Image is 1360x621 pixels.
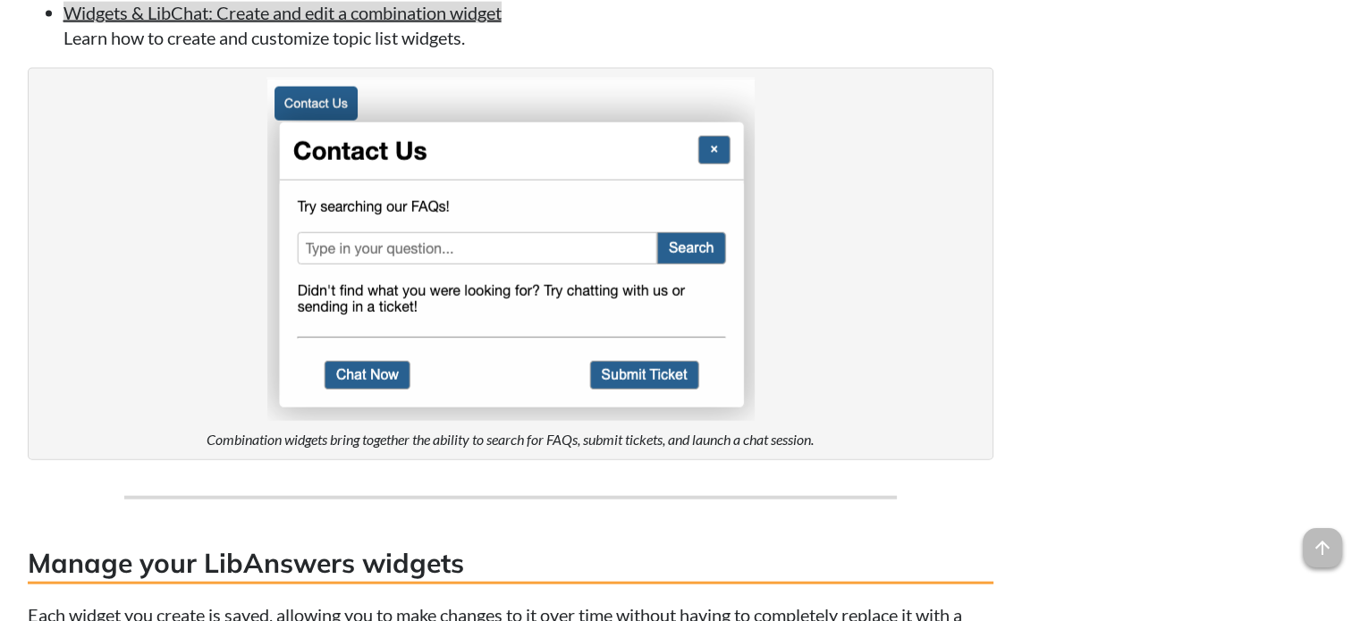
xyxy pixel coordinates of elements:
[207,430,814,449] figcaption: Combination widgets bring together the ability to search for FAQs, submit tickets, and launch a c...
[63,2,502,23] a: Widgets & LibChat: Create and edit a combination widget
[28,544,993,584] h3: Manage your LibAnswers widgets
[1303,530,1342,551] a: arrow_upward
[266,78,755,421] img: Example combination button widget
[1303,528,1342,567] span: arrow_upward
